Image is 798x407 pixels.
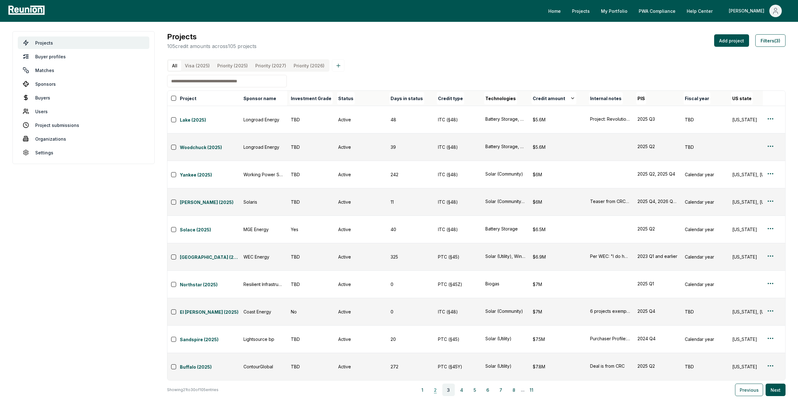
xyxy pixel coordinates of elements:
[180,308,240,316] button: El [PERSON_NAME] (2025)
[543,5,566,17] a: Home
[243,144,283,150] div: Longroad Energy
[724,5,787,17] button: [PERSON_NAME]
[766,384,786,396] button: Next
[18,36,149,49] a: Projects
[755,34,786,47] button: Filters(3)
[291,308,331,315] div: No
[180,309,240,316] a: El [PERSON_NAME] (2025)
[338,363,383,370] div: Active
[18,146,149,159] a: Settings
[485,225,525,232] div: Battery Storage
[685,171,725,178] div: Calendar year
[252,61,290,71] button: Priority (2027)
[637,308,677,314] button: 2025 Q4
[531,92,576,104] button: Credit amount
[391,281,430,288] div: 0
[637,335,677,342] button: 2024 Q4
[18,91,149,104] a: Buyers
[18,50,149,63] a: Buyer profiles
[637,280,677,287] div: 2025 Q1
[338,336,383,342] div: Active
[290,61,328,71] button: Priority (2026)
[291,199,331,205] div: TBD
[684,92,710,104] button: Fiscal year
[438,226,478,233] div: ITC (§48)
[18,105,149,118] a: Users
[338,144,383,150] div: Active
[590,308,630,314] div: 6 projects exempt from PWA (5 with < 1 MWac capacity, 1 due to 5% safe harbor prior to [DATE]).
[214,61,252,71] button: Priority (2025)
[637,171,677,177] div: 2025 Q2, 2025 Q4
[180,364,240,371] a: Buffalo (2025)
[485,143,525,150] button: Battery Storage, Solar (Utility), Solar (C&I)
[590,116,630,122] button: Project: Revolution Labs Size: 435kWdc COD: [DATE] ITC %: 30% ITC $: $690k Project: [PERSON_NAME]...
[338,199,383,205] div: Active
[533,199,583,205] div: $6M
[180,225,240,234] button: Solace (2025)
[338,281,383,288] div: Active
[685,199,725,205] div: Calendar year
[437,92,464,104] button: Credit type
[469,384,481,396] button: 5
[389,92,424,104] button: Days in status
[337,92,355,104] button: Status
[243,199,283,205] div: Solaris
[485,363,525,369] div: Solar (Utility)
[596,5,632,17] a: My Portfolio
[637,143,677,150] button: 2025 Q2
[179,92,198,104] button: Project
[732,363,772,370] div: [US_STATE]
[416,384,429,396] button: 1
[291,116,331,123] div: TBD
[533,254,583,260] div: $6.9M
[533,281,583,288] div: $7M
[167,42,257,50] p: 105 credit amounts across 105 projects
[18,78,149,90] a: Sponsors
[243,254,283,260] div: WEC Energy
[291,281,331,288] div: TBD
[485,253,525,259] div: Solar (Utility), Wind (Onshore)
[533,226,583,233] div: $6.5M
[180,336,240,344] a: Sandspire (2025)
[732,308,772,315] div: [US_STATE], [US_STATE], [US_STATE]
[485,198,525,205] button: Solar (Community), Solar (C&I)
[590,363,630,369] div: Deal is from CRC
[485,280,525,287] button: Biogas
[180,281,240,289] a: Northstar (2025)
[590,198,630,205] button: Teaser from CRC IB in google drive.
[732,226,772,233] div: [US_STATE]
[732,254,772,260] div: [US_STATE]
[533,363,583,370] div: $7.8M
[291,144,331,150] div: TBD
[167,31,257,42] h3: Projects
[168,61,181,71] button: All
[682,5,718,17] a: Help Center
[391,254,430,260] div: 325
[637,116,677,122] div: 2025 Q3
[291,226,331,233] div: Yes
[533,171,583,178] div: $6M
[243,171,283,178] div: Working Power SPG LLC
[732,171,772,178] div: [US_STATE], [US_STATE]
[714,34,749,47] button: Add project
[180,143,240,152] button: Woodchuck (2025)
[590,335,630,342] button: Purchaser Profile: An investment grade entity that (i) passes LSbp’s KYC and compliance checks, (...
[243,336,283,342] div: Lightsource bp
[485,171,525,177] button: Solar (Community)
[590,253,630,259] button: Per WEC: "I do have a buyer that already purchased this portfolio for 2024 that may be interested...
[391,144,430,150] div: 39
[391,116,430,123] div: 48
[180,115,240,124] button: Lake (2025)
[243,116,283,123] div: Longroad Energy
[438,336,478,342] div: PTC (§45)
[167,387,219,393] p: Showing 21 to 30 of 105 entries
[637,198,677,205] button: 2025 Q4, 2026 Q1, 2026 Q2, 2026 Q3, 2026 Q4, 2027 Q1
[685,116,725,123] div: TBD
